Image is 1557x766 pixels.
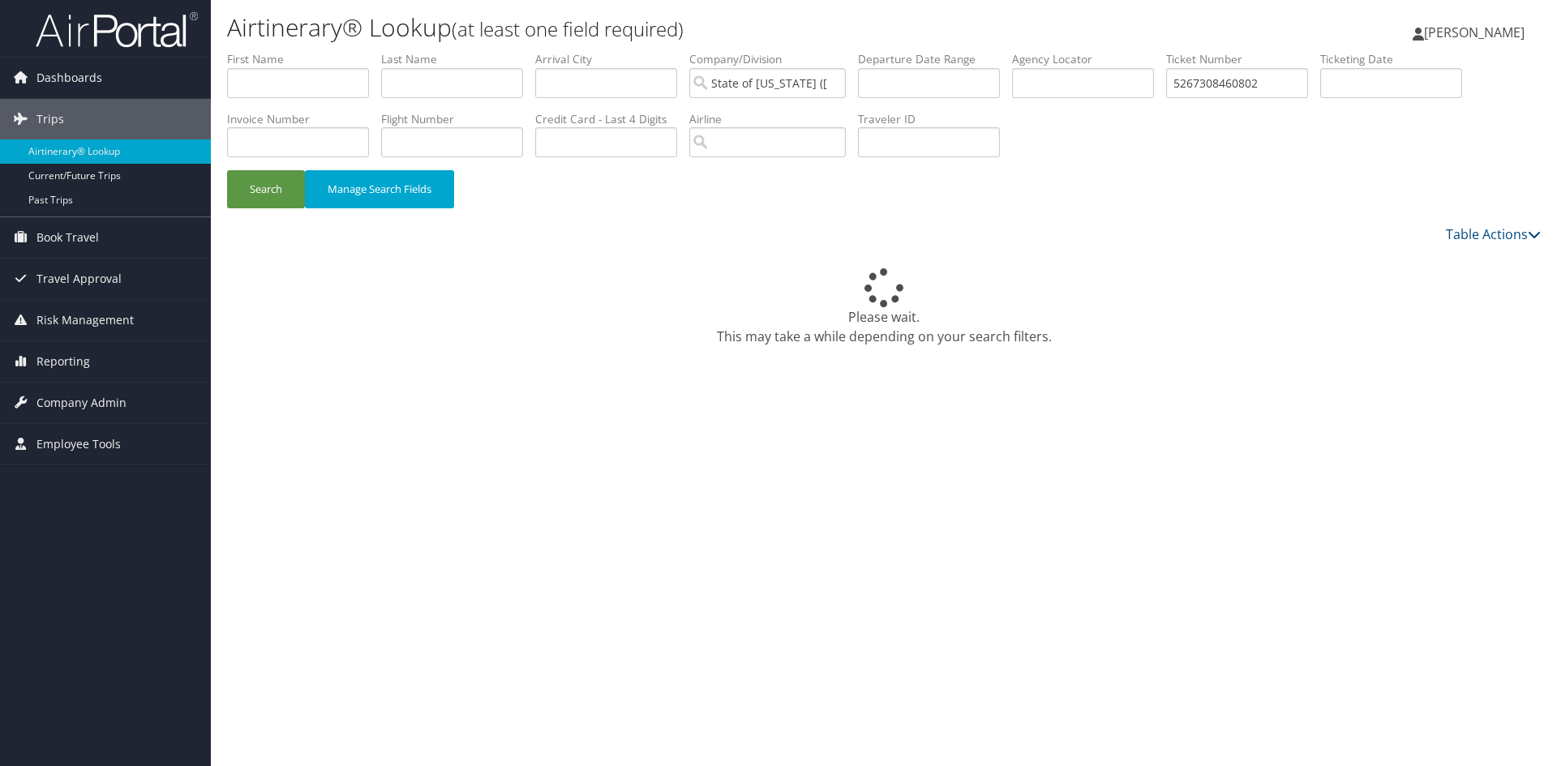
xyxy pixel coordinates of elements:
span: Book Travel [36,217,99,258]
button: Manage Search Fields [305,170,454,208]
span: Travel Approval [36,259,122,299]
label: Ticketing Date [1320,51,1474,67]
span: [PERSON_NAME] [1424,24,1525,41]
img: airportal-logo.png [36,11,198,49]
label: Departure Date Range [858,51,1012,67]
span: Reporting [36,341,90,382]
button: Search [227,170,305,208]
label: Ticket Number [1166,51,1320,67]
label: Arrival City [535,51,689,67]
a: [PERSON_NAME] [1413,8,1541,57]
span: Company Admin [36,383,127,423]
label: Invoice Number [227,111,381,127]
label: Traveler ID [858,111,1012,127]
label: Flight Number [381,111,535,127]
label: First Name [227,51,381,67]
label: Agency Locator [1012,51,1166,67]
h1: Airtinerary® Lookup [227,11,1103,45]
span: Dashboards [36,58,102,98]
label: Airline [689,111,858,127]
div: Please wait. This may take a while depending on your search filters. [227,268,1541,346]
small: (at least one field required) [452,15,684,42]
span: Trips [36,99,64,139]
span: Employee Tools [36,424,121,464]
label: Credit Card - Last 4 Digits [535,111,689,127]
a: Table Actions [1446,225,1541,243]
span: Risk Management [36,300,134,340]
label: Last Name [381,51,535,67]
label: Company/Division [689,51,858,67]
